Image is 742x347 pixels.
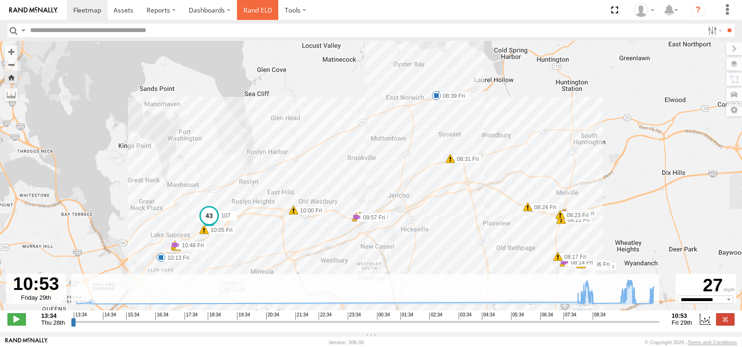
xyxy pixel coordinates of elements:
div: Version: 306.00 [329,340,364,345]
strong: 13:34 [41,312,65,319]
label: Search Filter Options [704,24,724,37]
label: 10:00 Fri [294,206,325,215]
label: 10:13 Fri [161,254,192,262]
label: 10:48 Fri [175,241,206,250]
label: 08:22 Fri [566,209,597,218]
i: ? [691,3,705,18]
span: 01:34 [400,312,413,320]
button: Zoom out [5,58,18,71]
label: 08:23 Fri [560,211,591,219]
a: Terms and Conditions [688,340,737,345]
strong: 10:53 [672,312,692,319]
span: 08:34 [593,312,606,320]
label: Measure [5,88,18,101]
label: 08:24 Fri [528,203,559,212]
label: 09:57 Fri [357,213,388,222]
div: © Copyright 2025 - [645,340,737,345]
label: 08:21 Fri [561,216,592,224]
span: 02:34 [429,312,442,320]
label: 10:05 Fri [204,226,235,234]
span: 19:34 [237,312,250,320]
span: 20:34 [266,312,279,320]
label: 08:31 Fri [450,155,481,163]
div: 27 [677,275,735,296]
div: Victor Calcano Jr [631,3,658,17]
span: 03:34 [459,312,472,320]
span: 06:34 [540,312,553,320]
label: 08:14 Fri [564,258,595,267]
span: 107 [221,212,230,219]
span: 21:34 [295,312,308,320]
span: 16:34 [155,312,168,320]
button: Zoom in [5,45,18,58]
span: 23:34 [348,312,361,320]
span: 14:34 [103,312,116,320]
span: 05:34 [511,312,524,320]
span: 15:34 [126,312,139,320]
span: 04:34 [482,312,495,320]
label: Map Settings [726,103,742,116]
span: Thu 28th Aug 2025 [41,319,65,326]
span: Fri 29th Aug 2025 [672,319,692,326]
button: Zoom Home [5,71,18,84]
label: Search Query [19,24,27,37]
label: 08:17 Fri [558,253,589,261]
span: 00:34 [377,312,390,320]
label: 08:39 Fri [436,92,467,100]
span: 07:34 [563,312,576,320]
span: 18:34 [208,312,221,320]
label: Play/Stop [7,313,26,325]
span: 13:34 [74,312,87,320]
span: 17:34 [185,312,198,320]
label: Close [716,313,735,325]
img: rand-logo.svg [9,7,58,13]
a: Visit our Website [5,338,48,347]
label: 09:57 Fri [360,212,391,221]
span: 22:34 [319,312,332,320]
